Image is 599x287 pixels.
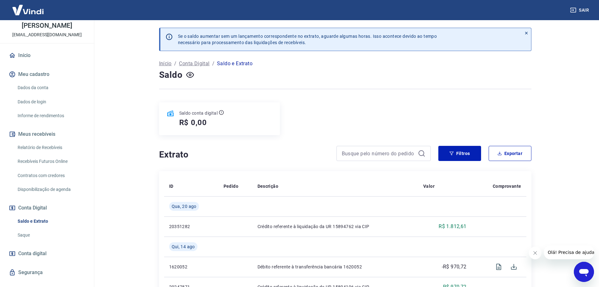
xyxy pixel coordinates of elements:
[15,109,86,122] a: Informe de rendimentos
[8,201,86,215] button: Conta Digital
[258,223,413,230] p: Crédito referente à liquidação da UR 15894762 via CIP
[439,223,466,230] p: R$ 1.812,61
[172,244,195,250] span: Qui, 14 ago
[169,264,214,270] p: 1620052
[179,118,207,128] h5: R$ 0,00
[258,183,279,189] p: Descrição
[179,110,218,116] p: Saldo conta digital
[8,266,86,279] a: Segurança
[544,245,594,259] iframe: Mensagem da empresa
[258,264,413,270] p: Débito referente à transferência bancária 1620052
[8,127,86,141] button: Meus recebíveis
[506,259,521,274] span: Download
[169,183,174,189] p: ID
[159,60,172,67] a: Início
[15,229,86,242] a: Saque
[224,183,238,189] p: Pedido
[8,0,48,20] img: Vindi
[493,183,521,189] p: Comprovante
[8,247,86,261] a: Conta digital
[212,60,214,67] p: /
[4,4,53,9] span: Olá! Precisa de ajuda?
[574,262,594,282] iframe: Botão para abrir a janela de mensagens
[172,203,197,210] span: Qua, 20 ago
[8,49,86,62] a: Início
[8,67,86,81] button: Meu cadastro
[489,146,531,161] button: Exportar
[179,60,209,67] a: Conta Digital
[178,33,437,46] p: Se o saldo aumentar sem um lançamento correspondente no extrato, aguarde algumas horas. Isso acon...
[529,247,541,259] iframe: Fechar mensagem
[15,141,86,154] a: Relatório de Recebíveis
[491,259,506,274] span: Visualizar
[569,4,591,16] button: Sair
[15,155,86,168] a: Recebíveis Futuros Online
[159,148,329,161] h4: Extrato
[217,60,252,67] p: Saldo e Extrato
[159,69,183,81] h4: Saldo
[342,149,415,158] input: Busque pelo número do pedido
[22,22,72,29] p: [PERSON_NAME]
[15,169,86,182] a: Contratos com credores
[169,223,214,230] p: 20351282
[15,215,86,228] a: Saldo e Extrato
[174,60,176,67] p: /
[12,32,82,38] p: [EMAIL_ADDRESS][DOMAIN_NAME]
[15,183,86,196] a: Disponibilização de agenda
[15,81,86,94] a: Dados da conta
[15,95,86,108] a: Dados de login
[438,146,481,161] button: Filtros
[18,249,47,258] span: Conta digital
[442,263,467,271] p: -R$ 970,72
[423,183,435,189] p: Valor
